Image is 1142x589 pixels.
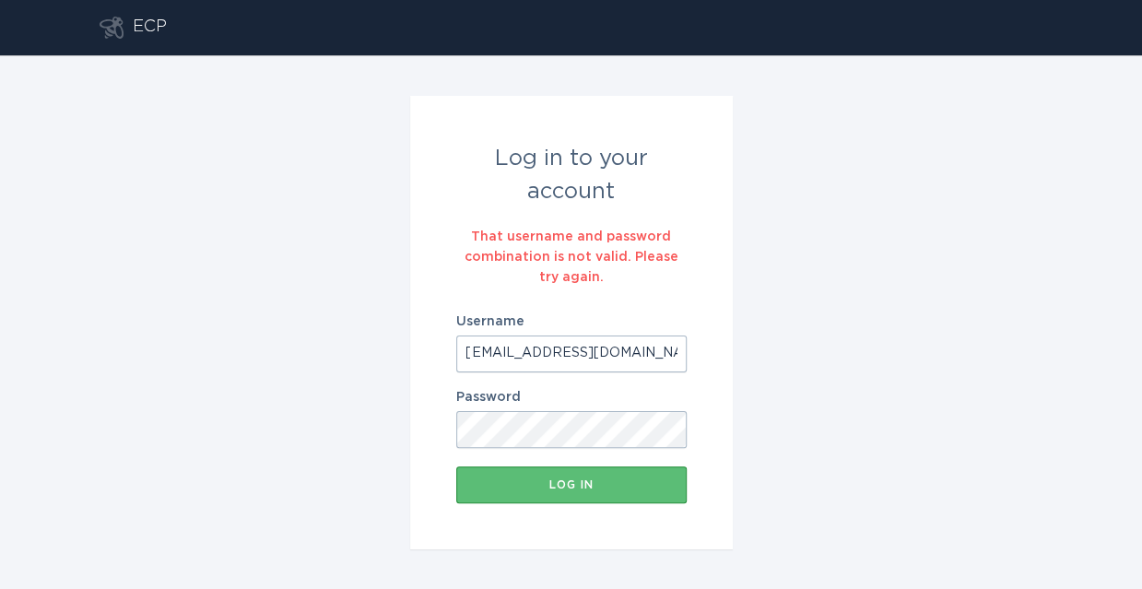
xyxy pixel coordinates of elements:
button: Go to dashboard [100,17,124,39]
div: That username and password combination is not valid. Please try again. [456,227,687,288]
label: Password [456,391,687,404]
div: ECP [133,17,167,39]
div: Log in [465,479,677,490]
button: Log in [456,466,687,503]
div: Log in to your account [456,142,687,208]
label: Username [456,315,687,328]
